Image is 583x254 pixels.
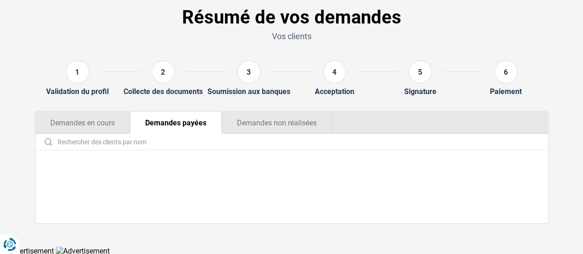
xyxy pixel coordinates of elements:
[323,60,346,83] div: 4
[35,112,130,134] button: Demandes en cours
[66,60,89,83] div: 1
[315,87,354,96] div: Acceptation
[124,87,203,96] div: Collecte des documents
[35,30,549,42] p: Vos clients
[237,60,260,83] div: 3
[404,87,436,96] div: Signature
[130,112,222,134] button: Demandes payées
[495,60,518,83] div: 6
[222,112,332,134] button: Demandes non réalisées
[39,134,544,150] input: Rechercher des clients par nom
[35,6,549,29] h1: Résumé de vos demandes
[207,87,290,96] div: Soumission aux banques
[490,87,522,96] div: Paiement
[152,60,175,83] div: 2
[409,60,432,83] div: 5
[46,87,109,96] div: Validation du profil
